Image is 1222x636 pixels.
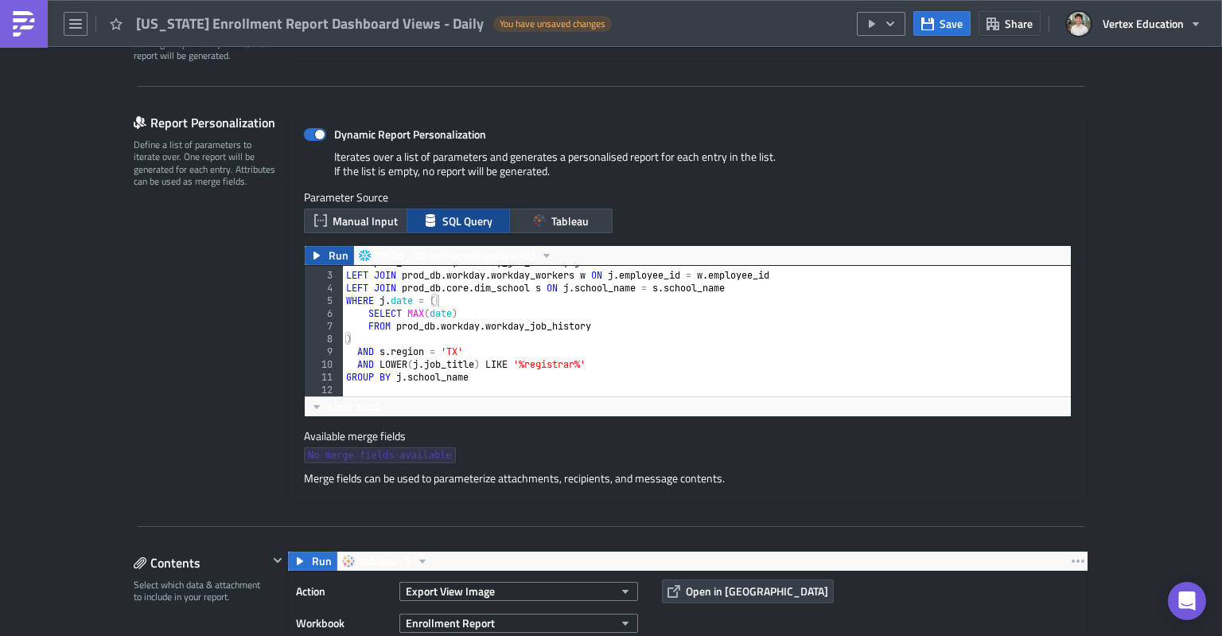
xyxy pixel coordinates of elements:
[509,209,613,233] button: Tableau
[305,269,343,282] div: 3
[6,6,760,19] body: Rich Text Area. Press ALT-0 for help.
[304,150,1072,190] div: Iterates over a list of parameters and generates a personalised report for each entry in the list...
[337,552,434,571] button: tableau_1
[134,551,268,575] div: Contents
[399,582,638,601] button: Export View Image
[686,583,828,599] span: Open in [GEOGRAPHIC_DATA]
[305,333,343,345] div: 8
[940,15,963,32] span: Save
[406,583,495,599] span: Export View Image
[500,18,605,30] span: You have unsaved changes
[333,213,398,229] span: Manual Input
[913,11,971,36] button: Save
[304,447,456,463] a: No merge fields available
[296,579,391,603] label: Action
[134,139,277,188] div: Define a list of parameters to iterate over. One report will be generated for each entry. Attribu...
[6,6,760,19] p: Enrollment as of [DATE]:
[329,398,380,415] span: Limit 1000
[406,615,495,631] span: Enrollment Report
[399,614,638,633] button: Enrollment Report
[304,429,423,443] label: Available merge fields
[442,213,492,229] span: SQL Query
[1005,15,1033,32] span: Share
[662,579,834,603] button: Open in [GEOGRAPHIC_DATA]
[305,345,343,358] div: 9
[305,397,386,416] button: Limit 1000
[304,190,1072,205] label: Parameter Source
[1168,582,1206,620] div: Open Intercom Messenger
[305,371,343,384] div: 11
[305,246,354,265] button: Run
[268,551,287,570] button: Hide content
[360,552,411,571] span: tableau_1
[134,13,277,62] div: Optionally, perform a condition check before generating and sending a report. Only if true, the r...
[312,552,332,571] span: Run
[407,209,510,233] button: SQL Query
[305,320,343,333] div: 7
[304,471,1072,486] div: Merge fields can be used to parameterize attachments, recipients, and message contents.
[305,358,343,371] div: 10
[304,209,407,233] button: Manual Input
[1065,10,1092,37] img: Avatar
[305,295,343,307] div: 5
[334,126,486,142] strong: Dynamic Report Personalization
[308,447,452,463] span: No merge fields available
[1103,15,1184,32] span: Vertex Education
[134,111,287,135] div: Report Personalization
[288,552,337,571] button: Run
[979,11,1041,36] button: Share
[551,213,589,229] span: Tableau
[377,246,535,265] span: PROD_DB (qdPpcyaATko6N4Fbt)
[305,307,343,320] div: 6
[11,11,37,37] img: PushMetrics
[329,246,348,265] span: Run
[1057,6,1210,41] button: Vertex Education
[296,611,391,635] label: Workbook
[136,14,485,34] span: [US_STATE] Enrollment Report Dashboard Views - Daily
[353,246,558,265] button: PROD_DB (qdPpcyaATko6N4Fbt)
[305,384,343,396] div: 12
[305,282,343,295] div: 4
[134,579,268,603] div: Select which data & attachment to include in your report.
